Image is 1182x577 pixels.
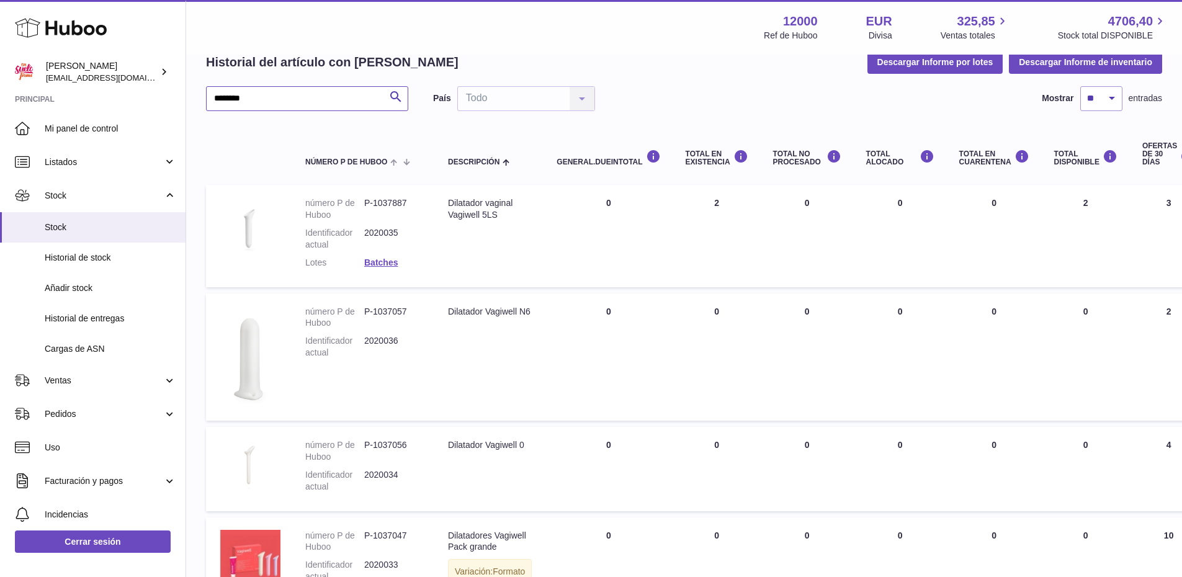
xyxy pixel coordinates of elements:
[45,252,176,264] span: Historial de stock
[854,185,947,287] td: 0
[773,150,841,166] div: Total NO PROCESADO
[364,530,423,553] dd: P-1037047
[867,51,1003,73] button: Descargar Informe por lotes
[364,306,423,329] dd: P-1037057
[45,408,163,420] span: Pedidos
[1042,92,1073,104] label: Mostrar
[45,375,163,387] span: Ventas
[1042,185,1130,287] td: 2
[46,60,158,84] div: [PERSON_NAME]
[764,30,817,42] div: Ref de Huboo
[45,313,176,324] span: Historial de entregas
[866,150,934,166] div: Total ALOCADO
[854,427,947,511] td: 0
[1058,30,1167,42] span: Stock total DISPONIBLE
[45,190,163,202] span: Stock
[761,427,854,511] td: 0
[45,156,163,168] span: Listados
[544,293,673,421] td: 0
[45,442,176,454] span: Uso
[45,343,176,355] span: Cargas de ASN
[305,306,364,329] dt: número P de Huboo
[305,335,364,359] dt: Identificador actual
[218,439,280,490] img: product image
[364,469,423,493] dd: 2020034
[45,475,163,487] span: Facturación y pagos
[1042,293,1130,421] td: 0
[1129,92,1162,104] span: entradas
[15,63,34,81] img: mar@ensuelofirme.com
[544,427,673,511] td: 0
[45,509,176,521] span: Incidencias
[992,440,996,450] span: 0
[305,469,364,493] dt: Identificador actual
[761,293,854,421] td: 0
[1009,51,1162,73] button: Descargar Informe de inventario
[364,439,423,463] dd: P-1037056
[959,150,1029,166] div: Total en CUARENTENA
[992,198,996,208] span: 0
[305,439,364,463] dt: número P de Huboo
[869,30,892,42] div: Divisa
[206,54,459,71] h2: Historial del artículo con [PERSON_NAME]
[433,92,451,104] label: País
[448,439,532,451] div: Dilatador Vagiwell 0
[941,13,1010,42] a: 325,85 Ventas totales
[941,30,1010,42] span: Ventas totales
[218,197,280,259] img: product image
[45,282,176,294] span: Añadir stock
[45,221,176,233] span: Stock
[305,530,364,553] dt: número P de Huboo
[1108,13,1153,30] span: 4706,40
[1058,13,1167,42] a: 4706,40 Stock total DISPONIBLE
[46,73,182,83] span: [EMAIL_ADDRESS][DOMAIN_NAME]
[45,123,176,135] span: Mi panel de control
[448,306,532,318] div: Dilatador Vagiwell N6
[673,293,761,421] td: 0
[761,185,854,287] td: 0
[866,13,892,30] strong: EUR
[305,227,364,251] dt: Identificador actual
[364,197,423,221] dd: P-1037887
[218,306,280,406] img: product image
[448,530,532,553] div: Dilatadores Vagiwell Pack grande
[992,306,996,316] span: 0
[783,13,818,30] strong: 12000
[305,158,387,166] span: número P de Huboo
[448,158,499,166] span: Descripción
[15,530,171,553] a: Cerrar sesión
[673,185,761,287] td: 2
[305,197,364,221] dt: número P de Huboo
[557,150,660,166] div: general.dueInTotal
[544,185,673,287] td: 0
[673,427,761,511] td: 0
[364,257,398,267] a: Batches
[957,13,995,30] span: 325,85
[305,257,364,269] dt: Lotes
[854,293,947,421] td: 0
[364,335,423,359] dd: 2020036
[1054,150,1117,166] div: Total DISPONIBLE
[364,227,423,251] dd: 2020035
[992,530,996,540] span: 0
[1042,427,1130,511] td: 0
[448,197,532,221] div: Dilatador vaginal Vagiwell 5LS
[686,150,748,166] div: Total en EXISTENCIA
